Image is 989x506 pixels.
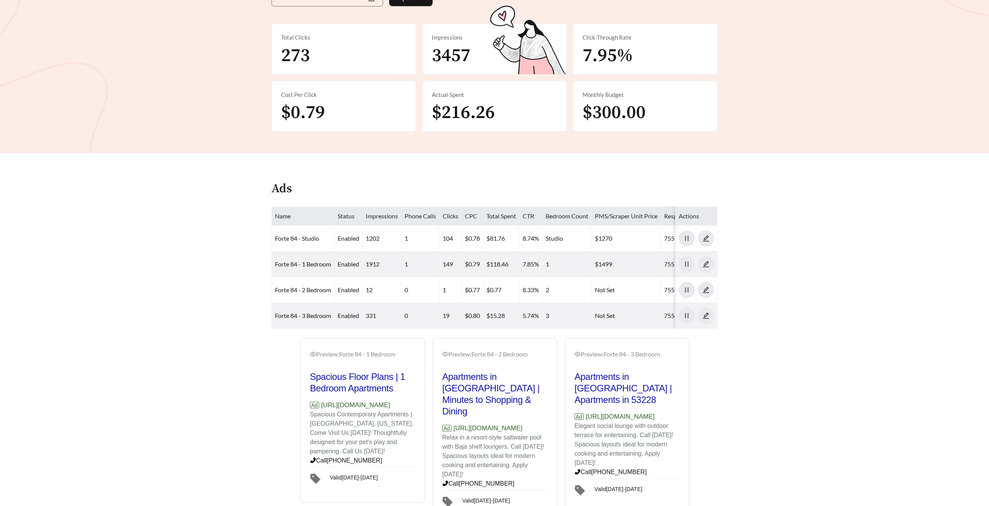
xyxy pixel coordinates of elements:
[679,312,694,319] span: pause
[679,235,694,242] span: pause
[592,207,661,226] th: PMS/Scraper Unit Price
[483,251,519,277] td: $118.46
[432,90,557,99] div: Actual Spent
[574,478,680,500] a: Valid[DATE]-[DATE]
[281,33,406,42] div: Total Clicks
[698,260,714,268] a: edit
[592,277,661,303] td: Not Set
[698,256,714,272] button: edit
[281,90,406,99] div: Cost Per Click
[271,182,292,196] h4: Ads
[698,235,714,242] a: edit
[310,457,316,463] span: phone
[679,261,694,268] span: pause
[272,207,335,226] th: Name
[275,235,319,242] a: Forte 84 - Studio
[432,101,495,124] span: $216.26
[698,312,714,319] a: edit
[401,226,440,251] td: 1
[583,33,708,42] div: Click-Through Rate
[442,350,548,359] div: Preview: Forte 84 - 2 Bedroom
[574,351,581,357] span: eye
[363,277,401,303] td: 12
[661,303,713,329] td: 755144131197
[592,226,661,251] td: $1270
[442,351,448,357] span: eye
[679,230,695,246] button: pause
[583,44,633,67] span: 7.95%
[338,235,359,242] span: enabled
[483,226,519,251] td: $81.76
[574,468,680,477] p: Call [PHONE_NUMBER]
[442,479,548,488] p: Call [PHONE_NUMBER]
[519,251,543,277] td: 7.85%
[462,251,483,277] td: $0.79
[519,303,543,329] td: 5.74%
[363,207,401,226] th: Impressions
[338,312,359,319] span: enabled
[363,303,401,329] td: 331
[462,303,483,329] td: $0.80
[462,226,483,251] td: $0.78
[519,277,543,303] td: 8.33%
[483,207,519,226] th: Total Spent
[462,495,510,504] div: Valid [DATE] - [DATE]
[442,423,548,433] p: [URL][DOMAIN_NAME]
[698,286,714,293] a: edit
[583,101,646,124] span: $300.00
[462,277,483,303] td: $0.77
[442,433,548,479] p: Relax in a resort-style saltwater pool with Baja shelf loungers. Call [DATE]! Spacious layouts id...
[275,260,331,268] a: Forte 84 - 1 Bedroom
[363,226,401,251] td: 1202
[679,286,694,293] span: pause
[442,371,548,417] h2: Apartments in [GEOGRAPHIC_DATA] | Minutes to Shopping & Dining
[661,226,713,251] td: 755144147730
[338,286,359,293] span: enabled
[440,207,462,226] th: Clicks
[543,251,592,277] td: 1
[465,212,477,220] span: CPC
[330,472,378,481] div: Valid [DATE] - [DATE]
[442,425,451,431] span: Ad
[281,101,325,124] span: $0.79
[574,480,591,500] span: tag
[661,207,713,226] th: Responsive Ad Id
[440,226,462,251] td: 104
[679,282,695,298] button: pause
[574,469,581,475] span: phone
[676,207,718,226] th: Actions
[310,351,316,357] span: eye
[401,207,440,226] th: Phone Calls
[661,277,713,303] td: 755165462839
[543,277,592,303] td: 2
[574,350,680,359] div: Preview: Forte 84 - 3 Bedroom
[698,230,714,246] button: edit
[679,308,695,324] button: pause
[698,308,714,324] button: edit
[310,371,415,394] h2: Spacious Floor Plans | 1 Bedroom Apartments
[574,421,680,468] p: Elegant social lounge with outdoor terrace for entertaining. Call [DATE]! Spacious layouts ideal ...
[574,412,680,422] p: [URL][DOMAIN_NAME]
[335,207,363,226] th: Status
[310,350,415,359] div: Preview: Forte 84 - 1 Bedroom
[592,251,661,277] td: $1499
[543,226,592,251] td: Studio
[592,303,661,329] td: Not Set
[401,277,440,303] td: 0
[440,251,462,277] td: 149
[310,469,327,489] span: tag
[310,467,415,489] a: Valid[DATE]-[DATE]
[543,207,592,226] th: Bedroom Count
[432,33,557,42] div: Impressions
[281,44,310,67] span: 273
[519,226,543,251] td: 8.74%
[275,286,331,293] a: Forte 84 - 2 Bedroom
[440,303,462,329] td: 19
[594,483,642,492] div: Valid [DATE] - [DATE]
[401,303,440,329] td: 0
[679,256,695,272] button: pause
[310,456,415,465] p: Call [PHONE_NUMBER]
[574,371,680,406] h2: Apartments in [GEOGRAPHIC_DATA] | Apartments in 53228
